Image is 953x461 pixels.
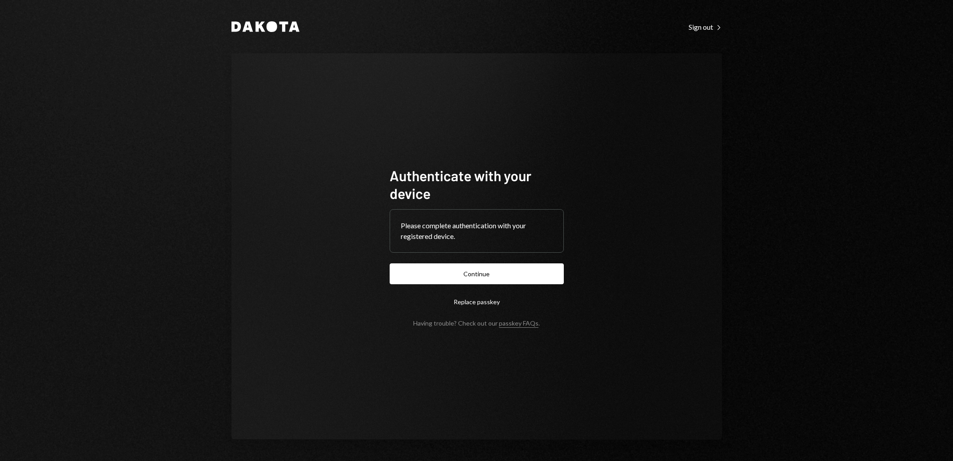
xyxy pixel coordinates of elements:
a: passkey FAQs [499,319,538,328]
div: Please complete authentication with your registered device. [401,220,553,242]
div: Sign out [689,23,722,32]
button: Replace passkey [390,291,564,312]
div: Having trouble? Check out our . [413,319,540,327]
a: Sign out [689,22,722,32]
h1: Authenticate with your device [390,167,564,202]
button: Continue [390,263,564,284]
